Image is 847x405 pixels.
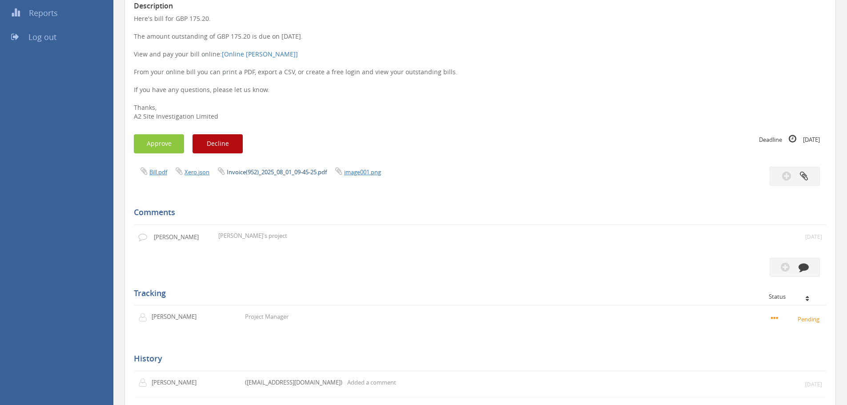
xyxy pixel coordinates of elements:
h3: Description [134,2,827,10]
img: user-icon.png [138,378,152,387]
p: Raja's project [218,232,618,240]
p: [PERSON_NAME] [152,313,203,321]
p: [PERSON_NAME] [152,378,203,387]
a: Xero.json [185,168,209,176]
p: [PERSON_NAME] [154,233,205,241]
p: Here's bill for GBP 175.20. The amount outstanding of GBP 175.20 is due on [DATE]. View and pay y... [134,14,827,121]
small: [DATE] [805,233,822,241]
a: image001.png [344,168,381,176]
h5: History [134,354,820,363]
small: [DATE] [805,381,822,388]
small: Pending [771,314,822,324]
small: Deadline [DATE] [759,134,820,144]
a: Bill.pdf [149,168,167,176]
button: Approve [134,134,184,153]
p: Project Manager [245,313,289,321]
h5: Comments [134,208,820,217]
button: Decline [193,134,243,153]
a: [Online [PERSON_NAME]] [222,50,298,58]
h5: Tracking [134,289,820,298]
span: Reports [29,8,58,18]
a: Invoice(952)_2025_08_01_09-45-25.pdf [227,168,327,176]
div: Status [769,293,820,300]
img: user-icon.png [138,313,152,322]
p: Added a comment [347,378,396,387]
p: ([EMAIL_ADDRESS][DOMAIN_NAME]) [245,378,342,387]
span: Log out [28,32,56,42]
